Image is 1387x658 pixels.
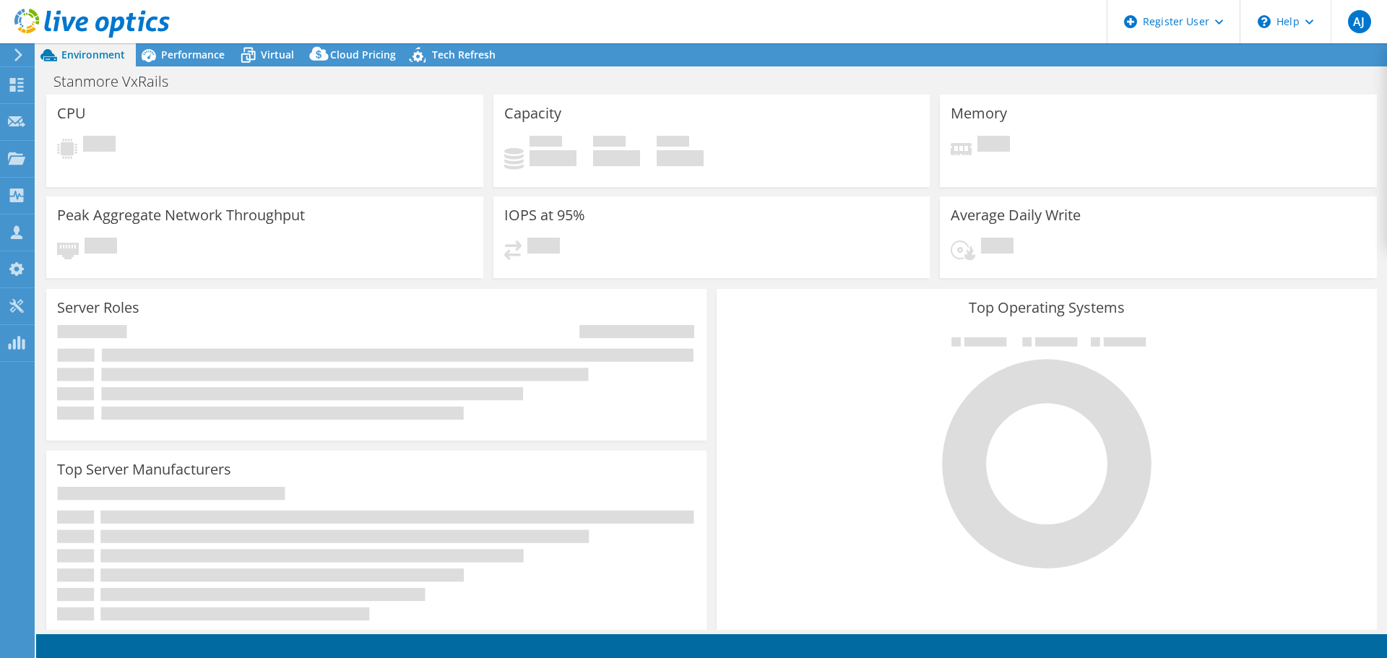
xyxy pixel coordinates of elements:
span: Pending [981,238,1014,257]
span: Pending [85,238,117,257]
h3: CPU [57,105,86,121]
span: Free [593,136,626,150]
h3: Peak Aggregate Network Throughput [57,207,305,223]
h3: Server Roles [57,300,139,316]
span: Total [657,136,689,150]
h3: Average Daily Write [951,207,1081,223]
h3: Top Operating Systems [727,300,1366,316]
h1: Stanmore VxRails [47,74,191,90]
span: Tech Refresh [432,48,496,61]
span: AJ [1348,10,1371,33]
span: Environment [61,48,125,61]
span: Cloud Pricing [330,48,396,61]
h3: Memory [951,105,1007,121]
h4: 0 GiB [530,150,576,166]
span: Performance [161,48,225,61]
span: Used [530,136,562,150]
span: Virtual [261,48,294,61]
span: Pending [83,136,116,155]
h4: 0 GiB [593,150,640,166]
h3: IOPS at 95% [504,207,585,223]
h3: Top Server Manufacturers [57,462,231,477]
svg: \n [1258,15,1271,28]
span: Pending [977,136,1010,155]
span: Pending [527,238,560,257]
h3: Capacity [504,105,561,121]
h4: 0 GiB [657,150,704,166]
